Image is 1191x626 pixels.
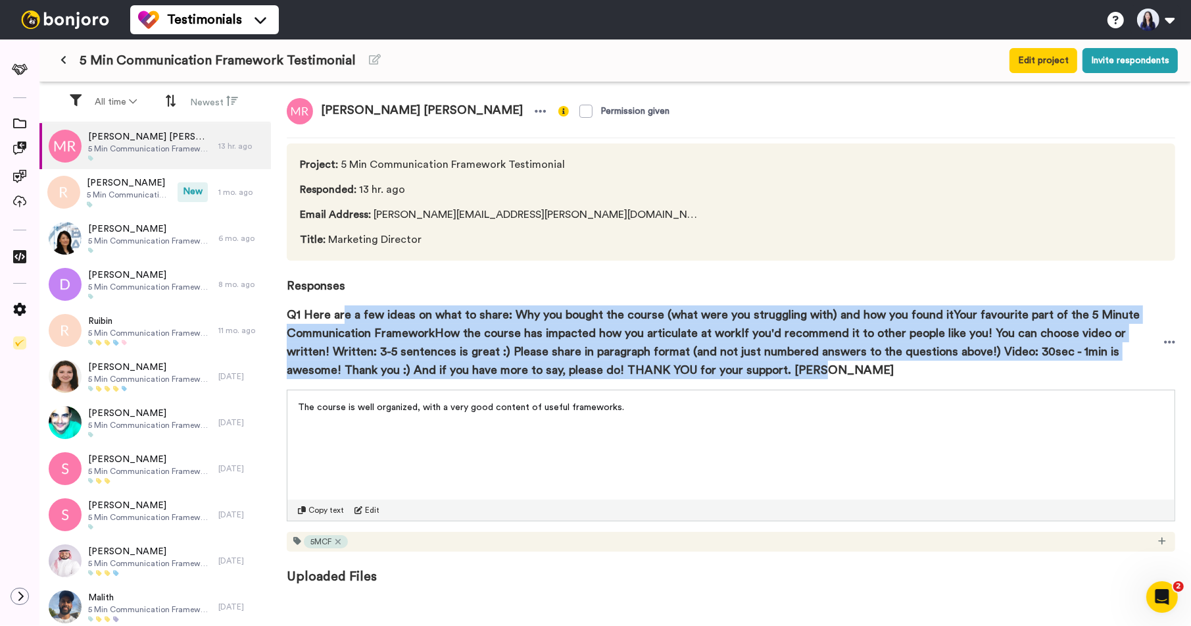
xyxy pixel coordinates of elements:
span: Title : [300,234,326,245]
button: Newest [182,90,246,115]
span: Testimonials [167,11,242,29]
span: 5 Min Communication Framework Testimonial [88,466,212,477]
span: Malith [88,591,212,604]
span: [PERSON_NAME] [88,269,212,282]
a: [PERSON_NAME]5 Min Communication Framework Testimonial[DATE] [39,492,271,538]
img: 06734f48-75f7-43f5-8089-2843e464299e.jpeg [49,544,82,577]
div: [DATE] [218,556,264,566]
span: Copy text [308,505,344,515]
span: The course is well organized, with a very good content of useful frameworks. [298,403,624,412]
span: Ruibin [88,315,212,328]
span: Marketing Director [300,232,702,248]
span: 5MCF [310,536,331,547]
span: 5 Min Communication Framework Testimonial [88,558,212,569]
div: 1 mo. ago [218,187,264,197]
a: [PERSON_NAME]5 Min Communication Framework Testimonial8 mo. ago [39,261,271,307]
span: 5 Min Communication Framework Testimonial [300,157,702,172]
span: [PERSON_NAME] [88,545,212,558]
span: 5 Min Communication Framework Testimonial [88,282,212,292]
img: mr.png [49,130,82,163]
span: [PERSON_NAME] [88,499,212,512]
a: [PERSON_NAME]5 Min Communication Framework Testimonial[DATE] [39,446,271,492]
span: 13 hr. ago [300,182,702,197]
span: Responded : [300,184,356,195]
span: Responses [287,261,1175,295]
span: [PERSON_NAME] [PERSON_NAME] [88,130,212,143]
span: 5 Min Communication Framework Testimonial [88,604,212,615]
img: r.png [49,314,82,347]
img: Checklist.svg [13,336,26,350]
span: 5 Min Communication Framework Testimonial [87,190,171,200]
a: [PERSON_NAME] [PERSON_NAME]5 Min Communication Framework Testimonial13 hr. ago [39,123,271,169]
img: tm-color.svg [138,9,159,30]
img: b30fafb2-001b-4049-afb9-553331f1c714.jpeg [49,590,82,623]
span: 5 Min Communication Framework Testimonial [88,236,212,246]
button: Invite respondents [1082,48,1178,73]
img: s.png [49,498,82,531]
a: Ruibin5 Min Communication Framework Testimonial11 mo. ago [39,307,271,353]
span: [PERSON_NAME] [PERSON_NAME] [313,98,531,124]
span: Edit [365,505,379,515]
span: 5 Min Communication Framework Testimonial [88,512,212,523]
button: All time [87,90,145,114]
div: [DATE] [218,463,264,474]
span: 5 Min Communication Framework Testimonial [80,51,356,70]
div: 8 mo. ago [218,279,264,290]
a: [PERSON_NAME]5 Min Communication Framework TestimonialNew1 mo. ago [39,169,271,215]
span: 5 Min Communication Framework Testimonial [88,420,212,430]
div: [DATE] [218,417,264,428]
span: 5 Min Communication Framework Testimonial [88,143,212,154]
div: Permission given [600,105,669,118]
div: 11 mo. ago [218,325,264,336]
span: 5 Min Communication Framework Testimonial [88,374,212,384]
div: [DATE] [218,371,264,382]
button: Edit project [1009,48,1077,73]
img: 76857808-f91d-4785-a6e1-cf48cf40c8f5.jpeg [49,222,82,255]
img: 57ee05b7-65ef-4a38-b513-fb43acc8547f.png [49,360,82,393]
a: [PERSON_NAME]5 Min Communication Framework Testimonial[DATE] [39,538,271,584]
img: r.png [47,176,80,209]
span: [PERSON_NAME] [88,361,212,374]
span: Q1 Here are a few ideas on what to share: Why you bought the course (what were you struggling wit... [287,305,1164,379]
span: [PERSON_NAME] [88,222,212,236]
span: 5 Min Communication Framework Testimonial [88,328,212,338]
div: [DATE] [218,602,264,612]
a: [PERSON_NAME]5 Min Communication Framework Testimonial[DATE] [39,400,271,446]
img: s.png [49,452,82,485]
img: d.png [49,268,82,301]
img: 1c25a72d-1803-4fcb-9d72-8d71bcbf7f3d.jpeg [49,406,82,439]
span: New [178,182,208,202]
span: [PERSON_NAME] [87,176,171,190]
a: [PERSON_NAME]5 Min Communication Framework Testimonial[DATE] [39,353,271,400]
div: [DATE] [218,509,264,520]
div: 13 hr. ago [218,141,264,151]
img: bj-logo-header-white.svg [16,11,114,29]
img: mr.png [287,98,313,124]
span: 2 [1173,581,1184,592]
span: Project : [300,159,338,170]
span: Uploaded Files [287,552,1175,586]
div: 6 mo. ago [218,233,264,244]
iframe: Intercom live chat [1146,581,1178,613]
span: [PERSON_NAME] [88,453,212,466]
a: [PERSON_NAME]5 Min Communication Framework Testimonial6 mo. ago [39,215,271,261]
img: info-yellow.svg [558,106,569,117]
span: [PERSON_NAME][EMAIL_ADDRESS][PERSON_NAME][DOMAIN_NAME] [300,207,702,222]
span: [PERSON_NAME] [88,407,212,420]
span: Email Address : [300,209,371,220]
